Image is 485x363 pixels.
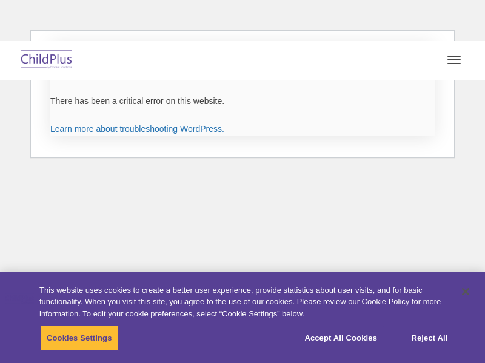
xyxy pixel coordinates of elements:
[39,284,451,320] div: This website uses cookies to create a better user experience, provide statistics about user visit...
[50,95,435,108] p: There has been a critical error on this website.
[392,325,467,351] button: Reject All
[18,46,75,74] img: ChildPlus by Procare Solutions
[40,325,119,351] button: Cookies Settings
[298,325,384,351] button: Accept All Cookies
[50,124,224,134] a: Learn more about troubleshooting WordPress.
[452,278,479,305] button: Close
